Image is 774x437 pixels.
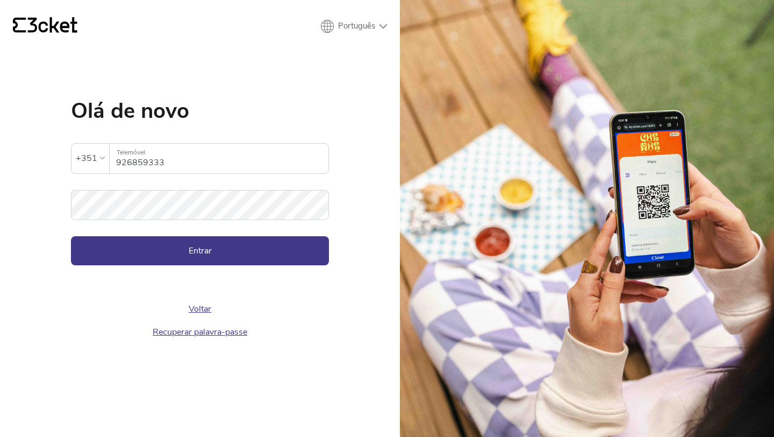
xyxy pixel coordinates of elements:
[71,100,329,122] h1: Olá de novo
[189,303,211,315] a: Voltar
[13,18,26,33] g: {' '}
[71,236,329,265] button: Entrar
[13,17,77,36] a: {' '}
[116,144,328,173] input: Telemóvel
[76,150,97,166] div: +351
[110,144,328,161] label: Telemóvel
[153,326,247,338] a: Recuperar palavra-passe
[71,190,329,208] label: Palavra-passe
